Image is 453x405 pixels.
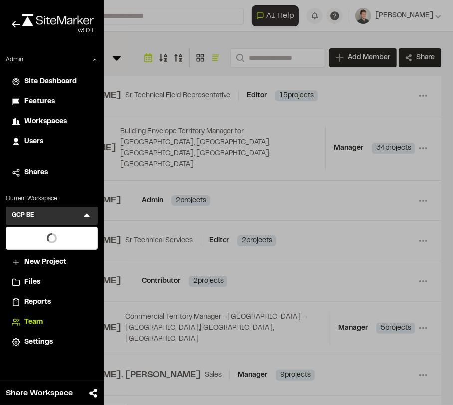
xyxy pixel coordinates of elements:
[12,96,92,107] a: Features
[24,96,55,107] span: Features
[24,167,48,178] span: Shares
[24,277,40,288] span: Files
[12,277,92,288] a: Files
[6,194,98,203] p: Current Workspace
[12,257,92,268] a: New Project
[22,26,94,35] div: Oh geez...please don't...
[24,116,67,127] span: Workspaces
[24,317,43,328] span: Team
[6,55,23,64] p: Admin
[6,387,73,399] span: Share Workspace
[12,136,92,147] a: Users
[24,136,43,147] span: Users
[12,76,92,87] a: Site Dashboard
[12,116,92,127] a: Workspaces
[12,297,92,308] a: Reports
[24,297,51,308] span: Reports
[22,14,94,26] img: rebrand.png
[24,337,53,348] span: Settings
[12,211,34,221] h3: GCP BE
[24,76,77,87] span: Site Dashboard
[24,257,66,268] span: New Project
[12,317,92,328] a: Team
[12,167,92,178] a: Shares
[12,337,92,348] a: Settings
